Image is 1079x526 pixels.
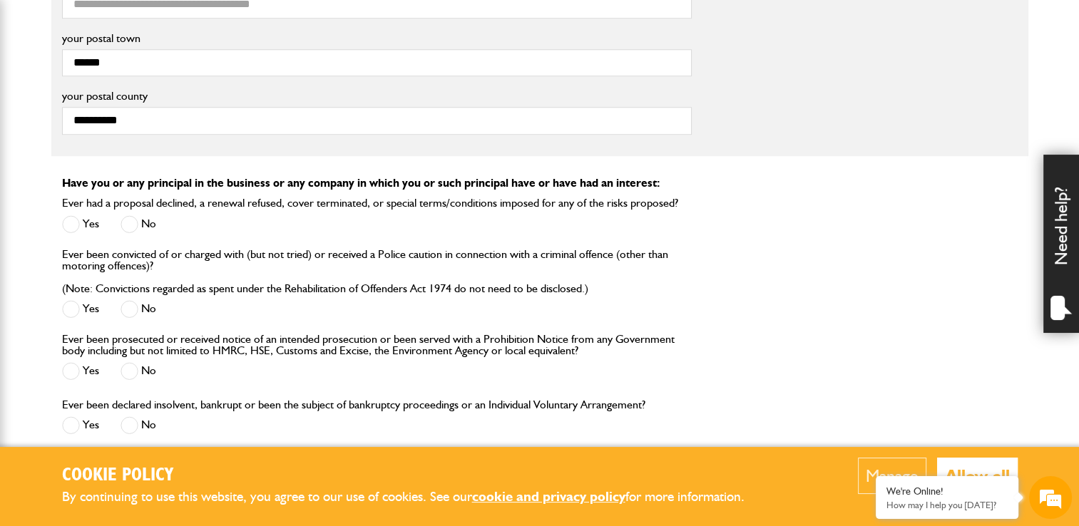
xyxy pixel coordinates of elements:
label: No [121,215,156,233]
label: your postal county [62,91,692,102]
button: Manage [858,458,926,494]
label: Ever been prosecuted or received notice of an intended prosecution or been served with a Prohibit... [62,334,692,356]
div: Minimize live chat window [234,7,268,41]
h2: Cookie Policy [62,465,768,487]
label: Yes [62,300,99,318]
label: Ever had a proposal declined, a renewal refused, cover terminated, or special terms/conditions im... [62,197,678,209]
div: Need help? [1043,155,1079,333]
button: Allow all [937,458,1018,494]
img: d_20077148190_company_1631870298795_20077148190 [24,79,60,99]
label: your postal town [62,33,692,44]
label: Yes [62,362,99,380]
label: Ever been declared insolvent, bankrupt or been the subject of bankruptcy proceedings or an Indivi... [62,399,645,411]
a: cookie and privacy policy [472,488,625,505]
input: Enter your email address [19,174,260,205]
input: Enter your phone number [19,216,260,247]
label: No [121,362,156,380]
p: Have you or any principal in the business or any company in which you or such principal have or h... [62,177,1018,189]
label: No [121,416,156,434]
label: Yes [62,215,99,233]
p: How may I help you today? [886,500,1008,510]
div: We're Online! [886,485,1008,497]
textarea: Type your message and hit 'Enter' [19,258,260,402]
input: Enter your last name [19,132,260,163]
em: Start Chat [194,413,259,433]
div: Chat with us now [74,80,240,98]
label: No [121,300,156,318]
label: Ever been convicted of or charged with (but not tried) or received a Police caution in connection... [62,249,692,294]
p: By continuing to use this website, you agree to our use of cookies. See our for more information. [62,486,768,508]
label: Yes [62,416,99,434]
